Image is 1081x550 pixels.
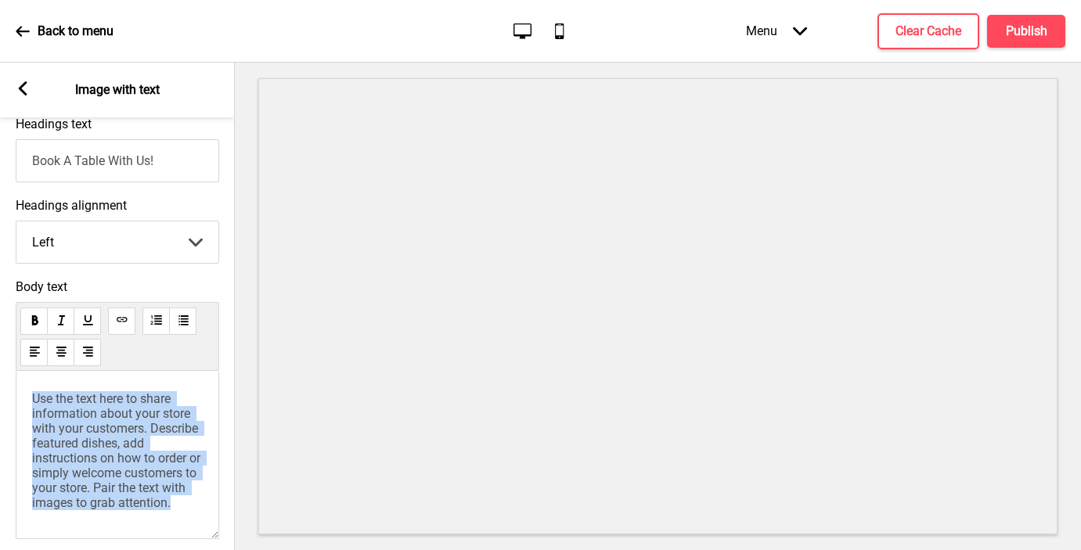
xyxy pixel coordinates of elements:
button: alignLeft [20,339,48,366]
button: underline [74,307,101,335]
button: alignRight [74,339,101,366]
h4: Clear Cache [895,23,961,40]
p: Image with text [75,81,160,99]
button: Publish [987,15,1065,48]
span: Use the text here to share information about your store with your customers. Describe featured di... [32,391,204,510]
h4: Publish [1006,23,1047,40]
button: orderedList [142,307,170,335]
div: Menu [730,8,823,54]
button: italic [47,307,74,335]
label: Headings alignment [16,198,219,213]
button: bold [20,307,48,335]
button: alignCenter [47,339,74,366]
p: Back to menu [38,23,114,40]
button: Clear Cache [877,13,979,49]
span: Body text [16,279,219,294]
button: link [108,307,135,335]
button: unorderedList [169,307,196,335]
label: Headings text [16,117,92,131]
a: Back to menu [16,10,114,52]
